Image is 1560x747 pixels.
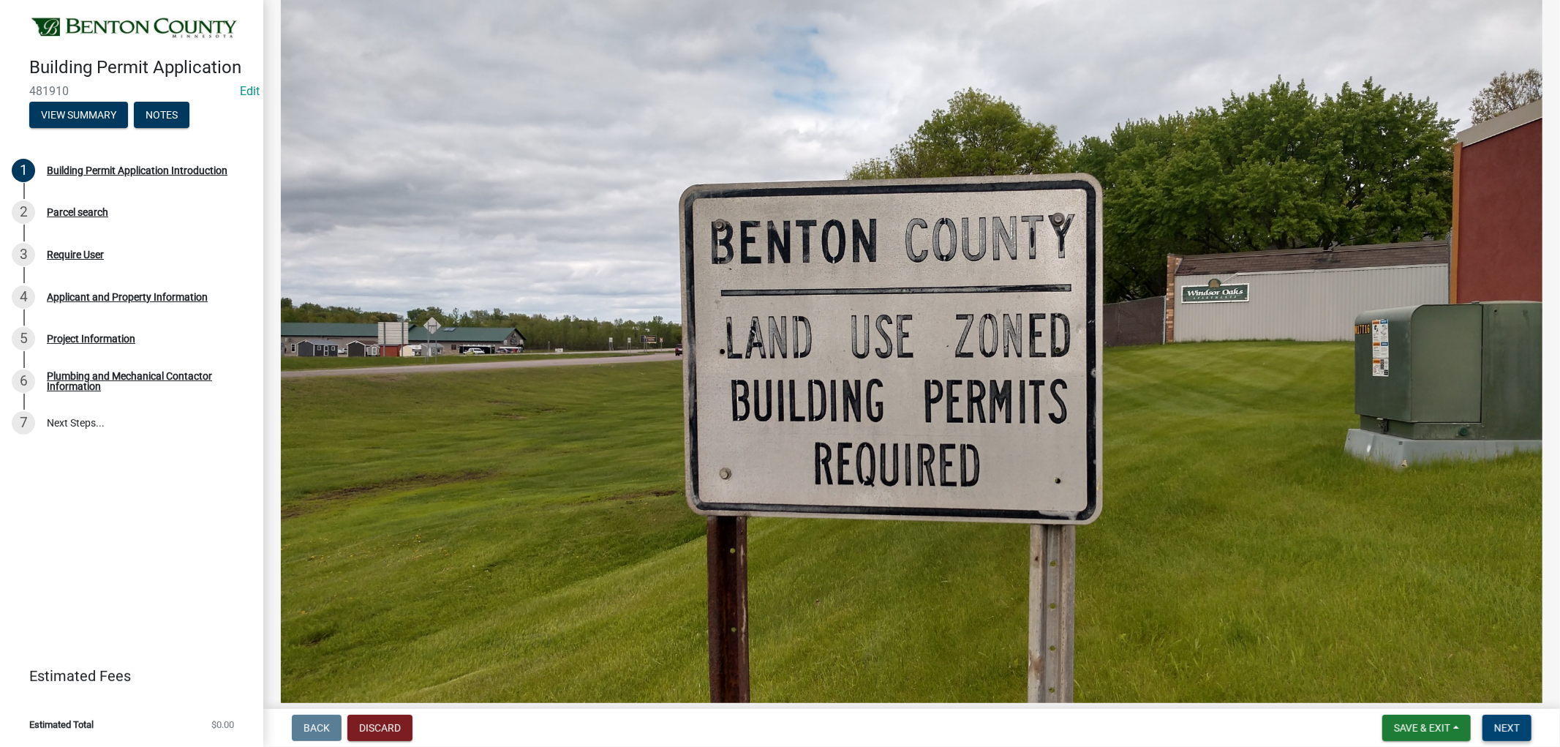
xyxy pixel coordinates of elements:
[29,15,240,42] img: Benton County, Minnesota
[47,371,240,391] div: Plumbing and Mechanical Contactor Information
[1394,722,1450,734] span: Save & Exit
[12,661,240,691] a: Estimated Fees
[47,334,135,344] div: Project Information
[29,720,94,729] span: Estimated Total
[292,715,342,741] button: Back
[29,84,234,98] span: 481910
[12,159,35,182] div: 1
[29,57,252,78] h4: Building Permit Application
[240,84,260,98] a: Edit
[12,369,35,393] div: 6
[240,84,260,98] wm-modal-confirm: Edit Application Number
[47,292,208,302] div: Applicant and Property Information
[12,285,35,309] div: 4
[134,110,189,121] wm-modal-confirm: Notes
[1494,722,1520,734] span: Next
[1382,715,1471,741] button: Save & Exit
[12,327,35,350] div: 5
[12,411,35,435] div: 7
[211,720,234,729] span: $0.00
[29,110,128,121] wm-modal-confirm: Summary
[134,102,189,128] button: Notes
[47,207,108,217] div: Parcel search
[47,165,227,176] div: Building Permit Application Introduction
[12,200,35,224] div: 2
[347,715,412,741] button: Discard
[47,249,104,260] div: Require User
[12,243,35,266] div: 3
[29,102,128,128] button: View Summary
[304,722,330,734] span: Back
[1482,715,1531,741] button: Next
